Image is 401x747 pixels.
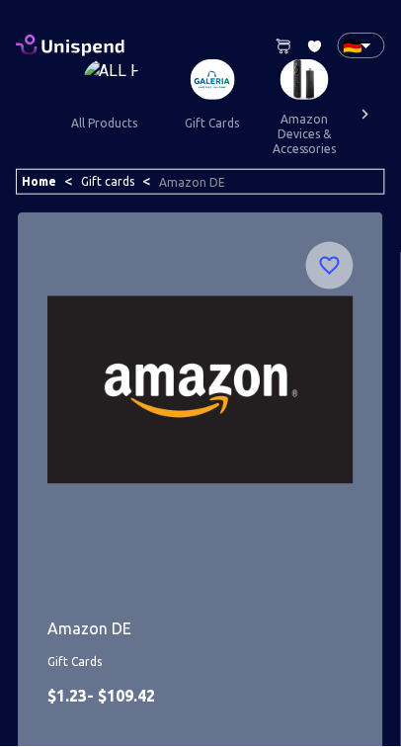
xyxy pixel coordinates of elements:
[55,100,153,147] button: all products
[344,34,354,57] p: 🇩🇪
[81,175,134,188] a: Gift cards
[84,59,140,100] img: ALL PRODUCTS
[159,176,225,189] a: Amazon DE
[47,688,87,705] span: $ 1.23
[98,688,155,705] span: $ 109.42
[47,653,354,673] span: Gift Cards
[47,242,354,539] img: fbef9b57-e0b0-4ead-aee3-fdc2bc80e2db.png
[168,100,257,147] button: gift cards
[257,100,353,168] button: amazon devices & accessories
[281,59,329,100] img: Amazon Devices & Accessories
[47,685,354,708] p: -
[191,59,235,100] img: Gift Cards
[16,169,385,195] div: < <
[22,175,56,188] a: Home
[338,33,385,58] div: 🇩🇪
[47,618,354,641] p: Amazon DE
